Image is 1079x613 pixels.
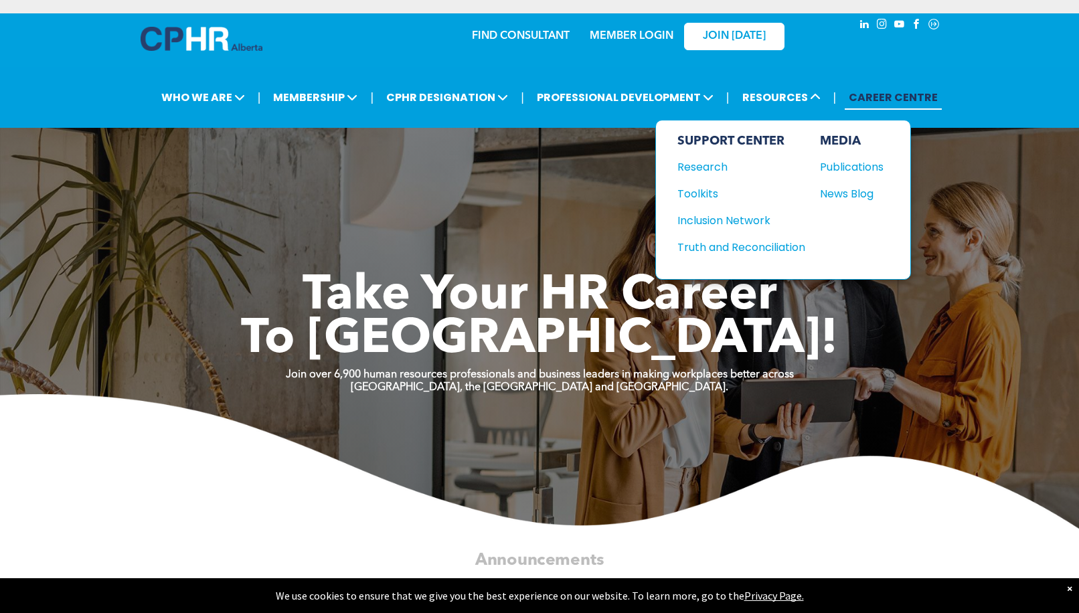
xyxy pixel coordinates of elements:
span: CPHR DESIGNATION [382,85,512,110]
a: Publications [820,159,884,175]
span: PROFESSIONAL DEVELOPMENT [533,85,718,110]
a: facebook [909,17,924,35]
span: MEMBERSHIP [269,85,361,110]
a: MEMBER LOGIN [590,31,673,41]
a: JOIN [DATE] [684,23,784,50]
li: | [370,84,373,111]
a: CAREER CENTRE [845,85,942,110]
div: Toolkits [677,185,793,202]
a: Research [677,159,805,175]
span: WHO WE ARE [157,85,249,110]
div: Inclusion Network [677,212,793,229]
span: Take Your HR Career [303,272,777,321]
div: Publications [820,159,878,175]
div: MEDIA [820,134,884,149]
li: | [833,84,837,111]
img: A blue and white logo for cp alberta [141,27,262,51]
li: | [521,84,524,111]
div: News Blog [820,185,878,202]
a: linkedin [857,17,871,35]
a: Privacy Page. [744,589,804,602]
div: Research [677,159,793,175]
span: Announcements [475,552,604,569]
div: SUPPORT CENTER [677,134,805,149]
a: instagram [874,17,889,35]
strong: [GEOGRAPHIC_DATA], the [GEOGRAPHIC_DATA] and [GEOGRAPHIC_DATA]. [351,382,728,393]
span: To [GEOGRAPHIC_DATA]! [241,316,838,364]
a: Social network [926,17,941,35]
a: Toolkits [677,185,805,202]
a: FIND CONSULTANT [472,31,570,41]
a: youtube [892,17,906,35]
a: News Blog [820,185,884,202]
a: Inclusion Network [677,212,805,229]
span: JOIN [DATE] [703,30,766,43]
div: Truth and Reconciliation [677,239,793,256]
span: RESOURCES [738,85,825,110]
a: Truth and Reconciliation [677,239,805,256]
strong: Join over 6,900 human resources professionals and business leaders in making workplaces better ac... [286,369,794,380]
div: Dismiss notification [1067,582,1072,595]
li: | [258,84,261,111]
li: | [726,84,730,111]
